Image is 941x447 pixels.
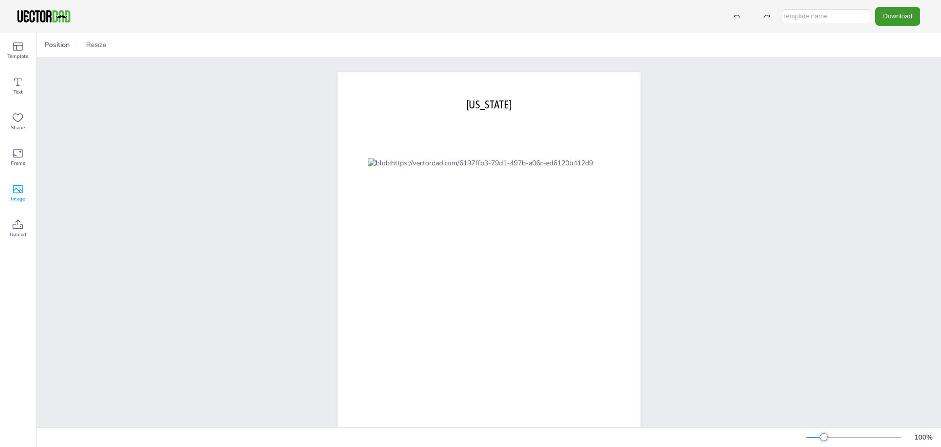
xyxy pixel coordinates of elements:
[11,159,25,167] span: Frame
[782,9,870,23] input: template name
[13,88,23,96] span: Text
[82,37,110,53] button: Resize
[466,98,511,111] span: [US_STATE]
[16,9,72,24] img: VectorDad-1.png
[10,231,26,239] span: Upload
[43,40,72,50] span: Position
[11,195,25,203] span: Image
[875,7,920,25] button: Download
[7,52,28,60] span: Template
[911,433,935,442] div: 100 %
[11,124,25,132] span: Shape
